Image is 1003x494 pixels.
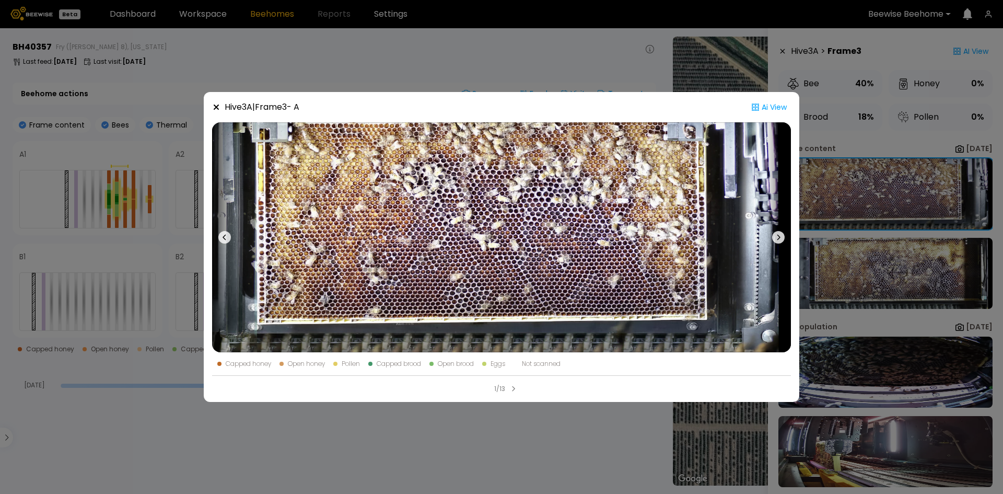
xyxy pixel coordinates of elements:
div: Hive 3 A | [225,101,299,113]
div: Not scanned [522,361,561,367]
img: 20250930_005148-a-1593.81-front-40357-XXXX8fb3.jpg [212,122,791,352]
strong: Frame 3 [255,101,287,113]
div: Ai View [747,100,791,114]
div: Open brood [438,361,474,367]
div: Open honey [288,361,325,367]
div: Capped brood [377,361,421,367]
div: Eggs [491,361,505,367]
div: 1/13 [494,384,505,394]
div: Capped honey [226,361,271,367]
span: - A [287,101,299,113]
div: Pollen [342,361,360,367]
